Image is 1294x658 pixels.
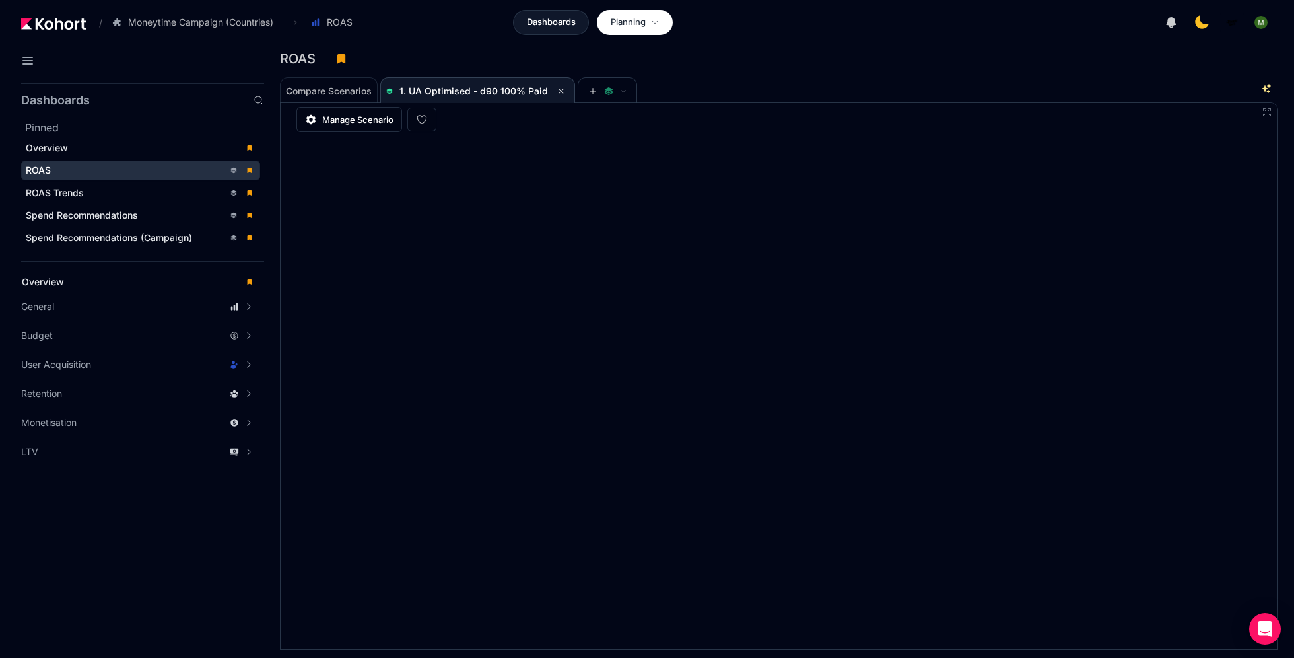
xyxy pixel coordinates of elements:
span: 1. UA Optimised - d90 100% Paid [399,85,548,96]
span: ROAS Trends [26,187,84,198]
h2: Dashboards [21,94,90,106]
span: Spend Recommendations [26,209,138,221]
span: General [21,300,54,313]
span: Overview [26,142,68,153]
a: ROAS Trends [21,183,260,203]
span: ROAS [327,16,353,29]
span: LTV [21,445,38,458]
span: Planning [611,16,646,29]
a: Dashboards [513,10,589,35]
a: Spend Recommendations [21,205,260,225]
a: ROAS [21,161,260,180]
span: / [88,16,102,30]
a: Planning [597,10,673,35]
span: Monetisation [21,416,77,429]
button: Fullscreen [1262,107,1272,118]
span: Manage Scenario [322,113,393,126]
span: Spend Recommendations (Campaign) [26,232,192,243]
div: Open Intercom Messenger [1249,613,1281,645]
span: Dashboards [527,16,576,29]
span: Overview [22,276,64,287]
a: Manage Scenario [296,107,402,132]
img: Kohort logo [21,18,86,30]
button: ROAS [304,11,366,34]
span: Moneytime Campaign (Countries) [128,16,273,29]
span: Budget [21,329,53,342]
h3: ROAS [280,52,323,65]
a: Spend Recommendations (Campaign) [21,228,260,248]
img: logo_MoneyTimeLogo_1_20250619094856634230.png [1225,16,1239,29]
span: User Acquisition [21,358,91,371]
a: Overview [17,272,260,292]
span: Retention [21,387,62,400]
a: Overview [21,138,260,158]
span: ROAS [26,164,51,176]
button: Moneytime Campaign (Countries) [105,11,287,34]
span: Compare Scenarios [286,87,372,96]
span: › [291,17,300,28]
h2: Pinned [25,120,264,135]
